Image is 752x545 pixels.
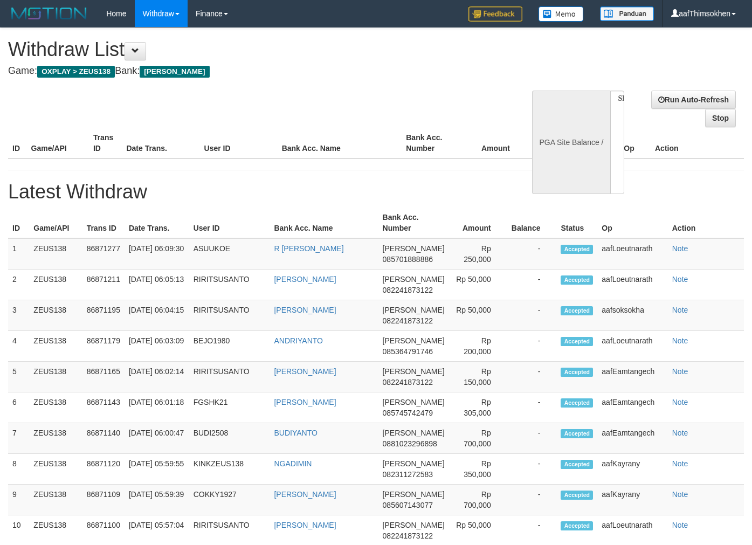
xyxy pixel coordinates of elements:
[597,270,667,300] td: aafLoeutnarath
[125,300,189,331] td: [DATE] 06:04:15
[125,238,189,270] td: [DATE] 06:09:30
[8,238,29,270] td: 1
[561,275,593,285] span: Accepted
[383,286,433,294] span: 082241873122
[597,485,667,515] td: aafKayrany
[561,491,593,500] span: Accepted
[651,128,744,158] th: Action
[189,238,270,270] td: ASUUKOE
[402,128,464,158] th: Bank Acc. Number
[672,275,688,284] a: Note
[82,423,125,454] td: 86871140
[274,336,323,345] a: ANDRIYANTO
[8,454,29,485] td: 8
[507,423,557,454] td: -
[8,362,29,392] td: 5
[383,470,433,479] span: 082311272583
[383,275,445,284] span: [PERSON_NAME]
[8,181,744,203] h1: Latest Withdraw
[383,336,445,345] span: [PERSON_NAME]
[597,331,667,362] td: aafLoeutnarath
[449,485,507,515] td: Rp 700,000
[561,337,593,346] span: Accepted
[189,454,270,485] td: KINKZEUS138
[597,300,667,331] td: aafsoksokha
[82,238,125,270] td: 86871277
[449,208,507,238] th: Amount
[122,128,199,158] th: Date Trans.
[464,128,526,158] th: Amount
[125,331,189,362] td: [DATE] 06:03:09
[82,362,125,392] td: 86871165
[125,485,189,515] td: [DATE] 05:59:39
[507,238,557,270] td: -
[189,270,270,300] td: RIRITSUSANTO
[383,429,445,437] span: [PERSON_NAME]
[383,490,445,499] span: [PERSON_NAME]
[89,128,122,158] th: Trans ID
[125,270,189,300] td: [DATE] 06:05:13
[672,244,688,253] a: Note
[29,300,82,331] td: ZEUS138
[556,208,597,238] th: Status
[29,362,82,392] td: ZEUS138
[383,409,433,417] span: 085745742479
[82,208,125,238] th: Trans ID
[29,331,82,362] td: ZEUS138
[125,362,189,392] td: [DATE] 06:02:14
[8,66,491,77] h4: Game: Bank:
[8,300,29,331] td: 3
[597,238,667,270] td: aafLoeutnarath
[82,454,125,485] td: 86871120
[274,429,317,437] a: BUDIYANTO
[507,485,557,515] td: -
[651,91,736,109] a: Run Auto-Refresh
[189,208,270,238] th: User ID
[526,128,583,158] th: Balance
[8,270,29,300] td: 2
[274,490,336,499] a: [PERSON_NAME]
[383,367,445,376] span: [PERSON_NAME]
[383,501,433,509] span: 085607143077
[274,367,336,376] a: [PERSON_NAME]
[8,423,29,454] td: 7
[561,398,593,408] span: Accepted
[597,208,667,238] th: Op
[82,392,125,423] td: 86871143
[29,392,82,423] td: ZEUS138
[125,423,189,454] td: [DATE] 06:00:47
[8,128,27,158] th: ID
[274,244,343,253] a: R [PERSON_NAME]
[125,392,189,423] td: [DATE] 06:01:18
[189,485,270,515] td: COKKY1927
[200,128,278,158] th: User ID
[672,459,688,468] a: Note
[561,429,593,438] span: Accepted
[189,331,270,362] td: BEJO1980
[29,423,82,454] td: ZEUS138
[507,454,557,485] td: -
[672,398,688,406] a: Note
[672,429,688,437] a: Note
[383,459,445,468] span: [PERSON_NAME]
[619,128,651,158] th: Op
[383,521,445,529] span: [PERSON_NAME]
[507,208,557,238] th: Balance
[383,398,445,406] span: [PERSON_NAME]
[672,306,688,314] a: Note
[383,532,433,540] span: 082241873122
[29,270,82,300] td: ZEUS138
[8,392,29,423] td: 6
[449,362,507,392] td: Rp 150,000
[189,300,270,331] td: RIRITSUSANTO
[274,275,336,284] a: [PERSON_NAME]
[532,91,610,194] div: PGA Site Balance /
[8,39,491,60] h1: Withdraw List
[507,270,557,300] td: -
[383,244,445,253] span: [PERSON_NAME]
[29,238,82,270] td: ZEUS138
[561,521,593,530] span: Accepted
[378,208,449,238] th: Bank Acc. Number
[561,306,593,315] span: Accepted
[507,331,557,362] td: -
